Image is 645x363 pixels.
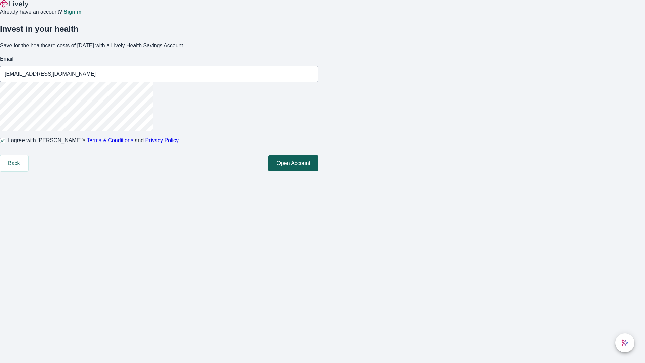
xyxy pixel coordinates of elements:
a: Sign in [63,9,81,15]
svg: Lively AI Assistant [621,339,628,346]
a: Terms & Conditions [87,137,133,143]
span: I agree with [PERSON_NAME]’s and [8,136,179,145]
button: Open Account [268,155,318,171]
a: Privacy Policy [145,137,179,143]
button: chat [615,333,634,352]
